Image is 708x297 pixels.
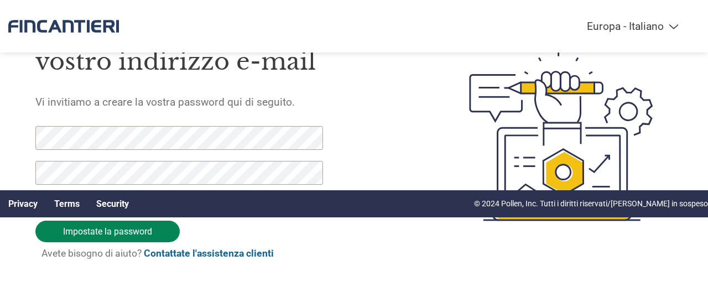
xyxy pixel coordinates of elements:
[96,199,129,209] a: Security
[8,11,119,41] img: Fincantieri
[8,199,38,209] a: Privacy
[41,248,274,259] span: Avete bisogno di aiuto?
[54,199,80,209] a: Terms
[35,96,418,108] h5: Vi invitiamo a creare la vostra password qui di seguito.
[144,248,274,259] a: Contattate l'assistenza clienti
[474,198,708,210] p: © 2024 Pollen, Inc. Tutti i diritti riservati/[PERSON_NAME] in sospeso
[35,221,180,242] input: Impostate la password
